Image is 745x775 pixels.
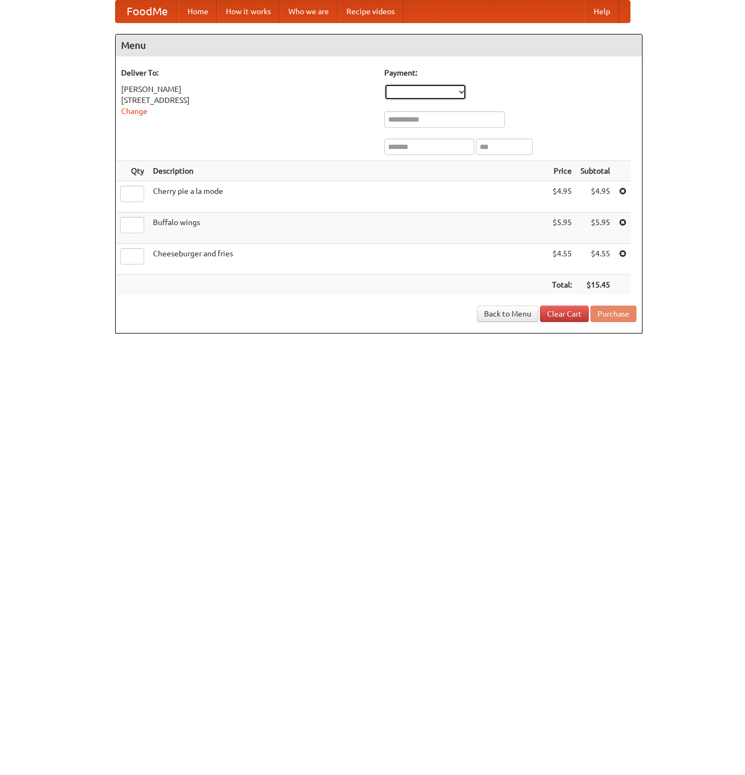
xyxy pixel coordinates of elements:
[149,161,548,181] th: Description
[576,161,615,181] th: Subtotal
[121,107,147,116] a: Change
[116,161,149,181] th: Qty
[576,213,615,244] td: $5.95
[116,1,179,22] a: FoodMe
[548,213,576,244] td: $5.95
[149,181,548,213] td: Cherry pie a la mode
[548,275,576,295] th: Total:
[576,181,615,213] td: $4.95
[548,181,576,213] td: $4.95
[477,306,538,322] a: Back to Menu
[590,306,636,322] button: Purchase
[338,1,403,22] a: Recipe videos
[585,1,619,22] a: Help
[540,306,589,322] a: Clear Cart
[121,84,373,95] div: [PERSON_NAME]
[217,1,280,22] a: How it works
[116,35,642,56] h4: Menu
[548,161,576,181] th: Price
[149,244,548,275] td: Cheeseburger and fries
[548,244,576,275] td: $4.55
[121,67,373,78] h5: Deliver To:
[280,1,338,22] a: Who we are
[384,67,636,78] h5: Payment:
[576,244,615,275] td: $4.55
[149,213,548,244] td: Buffalo wings
[179,1,217,22] a: Home
[121,95,373,106] div: [STREET_ADDRESS]
[576,275,615,295] th: $15.45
